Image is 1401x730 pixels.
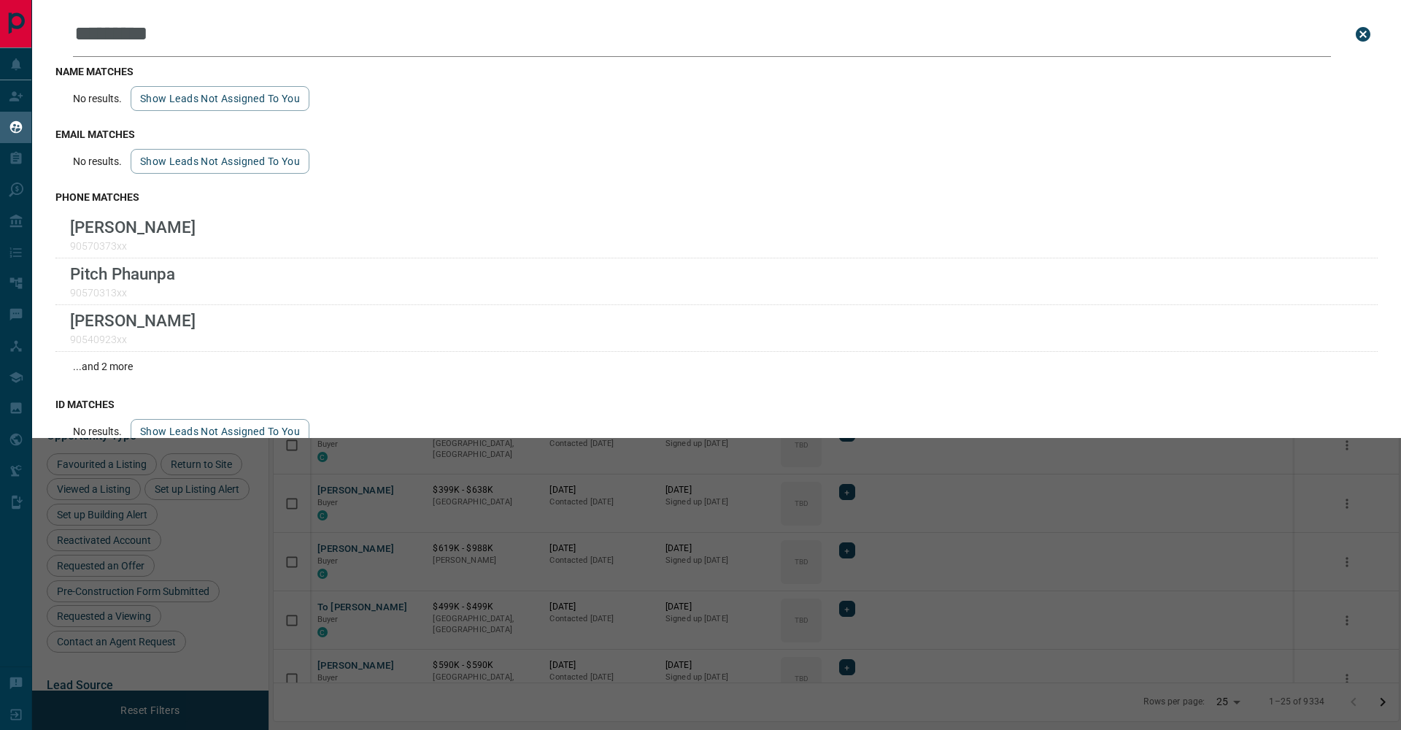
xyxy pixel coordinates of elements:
[70,287,175,299] p: 90570313xx
[131,149,309,174] button: show leads not assigned to you
[1348,20,1378,49] button: close search bar
[131,419,309,444] button: show leads not assigned to you
[70,334,196,345] p: 90540923xx
[70,311,196,330] p: [PERSON_NAME]
[55,399,1378,410] h3: id matches
[70,218,196,237] p: [PERSON_NAME]
[73,155,122,167] p: No results.
[73,93,122,104] p: No results.
[70,240,196,252] p: 90570373xx
[55,128,1378,140] h3: email matches
[55,191,1378,203] h3: phone matches
[55,352,1378,381] div: ...and 2 more
[73,426,122,437] p: No results.
[131,86,309,111] button: show leads not assigned to you
[70,264,175,283] p: Pitch Phaunpa
[55,66,1378,77] h3: name matches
